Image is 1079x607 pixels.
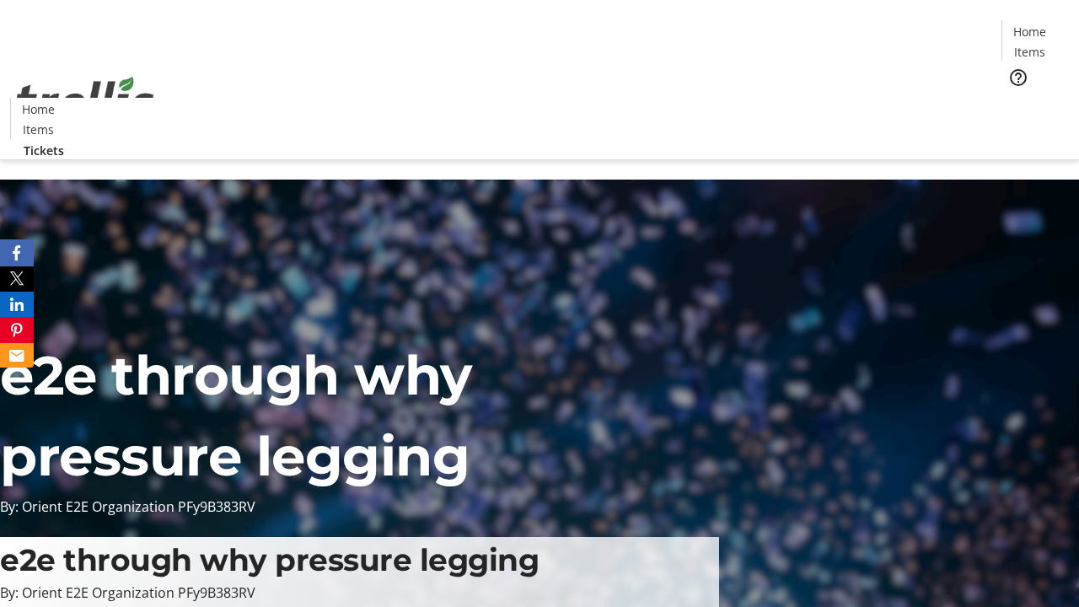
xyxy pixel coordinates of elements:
[10,58,160,142] img: Orient E2E Organization PFy9B383RV's Logo
[1015,98,1055,115] span: Tickets
[1002,23,1056,40] a: Home
[1001,98,1069,115] a: Tickets
[22,100,55,118] span: Home
[1001,61,1035,94] button: Help
[1002,43,1056,61] a: Items
[23,121,54,138] span: Items
[1013,23,1046,40] span: Home
[10,142,78,159] a: Tickets
[1014,43,1045,61] span: Items
[24,142,64,159] span: Tickets
[11,121,65,138] a: Items
[11,100,65,118] a: Home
